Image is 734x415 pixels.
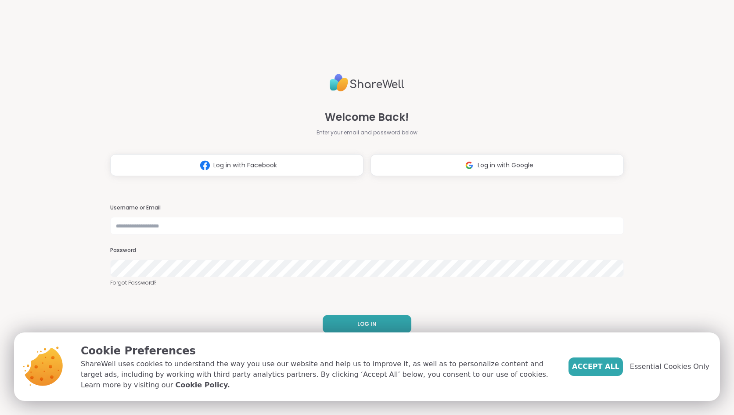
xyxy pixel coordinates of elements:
[572,361,619,372] span: Accept All
[317,129,417,137] span: Enter your email and password below
[81,343,554,359] p: Cookie Preferences
[330,70,404,95] img: ShareWell Logo
[371,154,624,176] button: Log in with Google
[110,154,363,176] button: Log in with Facebook
[110,247,624,254] h3: Password
[110,204,624,212] h3: Username or Email
[175,380,230,390] a: Cookie Policy.
[323,315,411,333] button: LOG IN
[461,157,478,173] img: ShareWell Logomark
[568,357,623,376] button: Accept All
[357,320,376,328] span: LOG IN
[478,161,533,170] span: Log in with Google
[630,361,709,372] span: Essential Cookies Only
[110,279,624,287] a: Forgot Password?
[325,109,409,125] span: Welcome Back!
[213,161,277,170] span: Log in with Facebook
[197,157,213,173] img: ShareWell Logomark
[81,359,554,390] p: ShareWell uses cookies to understand the way you use our website and help us to improve it, as we...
